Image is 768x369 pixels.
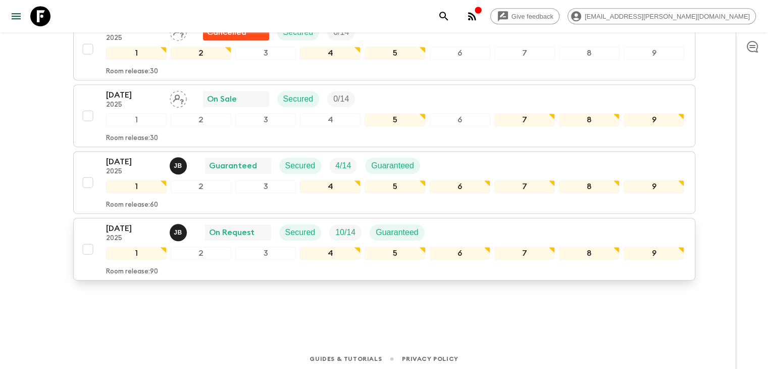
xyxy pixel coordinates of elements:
[559,47,620,60] div: 8
[235,247,296,260] div: 3
[171,47,231,60] div: 2
[329,158,357,174] div: Trip Fill
[430,47,490,60] div: 6
[277,91,320,107] div: Secured
[327,91,355,107] div: Trip Fill
[329,224,362,241] div: Trip Fill
[559,180,620,193] div: 8
[106,268,158,276] p: Room release: 90
[430,247,490,260] div: 6
[300,180,361,193] div: 4
[170,224,189,241] button: JB
[207,93,237,105] p: On Sale
[73,84,695,147] button: [DATE]2025Assign pack leaderOn SaleSecuredTrip Fill123456789Room release:30
[106,113,167,126] div: 1
[106,247,167,260] div: 1
[333,93,349,105] p: 0 / 14
[430,113,490,126] div: 6
[283,93,314,105] p: Secured
[579,13,755,20] span: [EMAIL_ADDRESS][PERSON_NAME][DOMAIN_NAME]
[207,26,246,38] p: Cancelled
[106,68,158,76] p: Room release: 30
[174,162,182,170] p: J B
[434,6,454,26] button: search adventures
[170,27,187,35] span: Assign pack leader
[6,6,26,26] button: menu
[285,226,316,239] p: Secured
[171,180,231,193] div: 2
[402,353,458,364] a: Privacy Policy
[365,113,425,126] div: 5
[235,180,296,193] div: 3
[624,113,684,126] div: 9
[279,224,322,241] div: Secured
[494,47,555,60] div: 7
[279,158,322,174] div: Secured
[335,226,355,239] p: 10 / 14
[73,18,695,80] button: [DATE]2025Assign pack leaderFlash Pack cancellationSecuredTrip Fill123456789Room release:30
[73,218,695,281] button: [DATE]2025Joe BerniniOn RequestSecuredTrip FillGuaranteed123456789Room release:90
[174,228,182,237] p: J B
[106,34,162,42] p: 2025
[300,47,361,60] div: 4
[235,113,296,126] div: 3
[285,160,316,172] p: Secured
[300,247,361,260] div: 4
[506,13,559,20] span: Give feedback
[371,160,414,172] p: Guaranteed
[327,24,355,40] div: Trip Fill
[106,101,162,109] p: 2025
[171,113,231,126] div: 2
[170,157,189,174] button: JB
[277,24,320,40] div: Secured
[170,160,189,168] span: Joe Bernini
[494,180,555,193] div: 7
[73,151,695,214] button: [DATE]2025Joe BerniniGuaranteedSecuredTrip FillGuaranteed123456789Room release:60
[300,113,361,126] div: 4
[624,180,684,193] div: 9
[365,47,425,60] div: 5
[170,227,189,235] span: Joe Bernini
[333,26,349,38] p: 0 / 14
[568,8,756,24] div: [EMAIL_ADDRESS][PERSON_NAME][DOMAIN_NAME]
[310,353,382,364] a: Guides & Tutorials
[365,180,425,193] div: 5
[106,235,162,243] p: 2025
[106,47,167,60] div: 1
[365,247,425,260] div: 5
[106,134,158,143] p: Room release: 30
[106,201,158,209] p: Room release: 60
[376,226,419,239] p: Guaranteed
[283,26,314,38] p: Secured
[209,226,254,239] p: On Request
[559,247,620,260] div: 8
[106,180,167,193] div: 1
[171,247,231,260] div: 2
[494,247,555,260] div: 7
[494,113,555,126] div: 7
[209,160,257,172] p: Guaranteed
[335,160,351,172] p: 4 / 14
[106,89,162,101] p: [DATE]
[106,156,162,168] p: [DATE]
[170,94,187,102] span: Assign pack leader
[624,47,684,60] div: 9
[203,24,269,40] div: Flash Pack cancellation
[430,180,490,193] div: 6
[106,168,162,176] p: 2025
[235,47,296,60] div: 3
[490,8,559,24] a: Give feedback
[106,222,162,235] p: [DATE]
[624,247,684,260] div: 9
[559,113,620,126] div: 8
